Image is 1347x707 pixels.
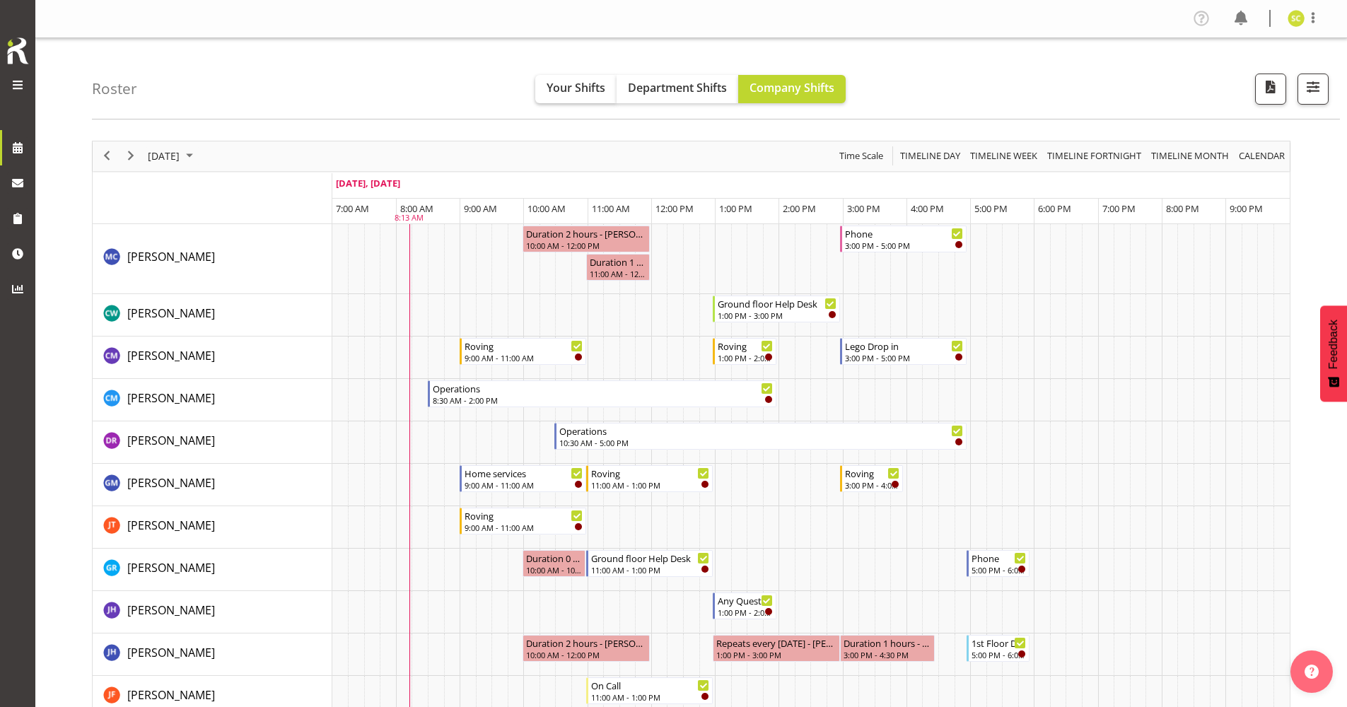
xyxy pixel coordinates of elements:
[718,352,773,363] div: 1:00 PM - 2:00 PM
[98,147,117,165] button: Previous
[127,348,215,363] span: [PERSON_NAME]
[4,35,32,66] img: Rosterit icon logo
[93,633,332,676] td: Jillian Hunter resource
[559,437,963,448] div: 10:30 AM - 5:00 PM
[428,380,776,407] div: Cindy Mulrooney"s event - Operations Begin From Wednesday, September 17, 2025 at 8:30:00 AM GMT+1...
[844,649,931,660] div: 3:00 PM - 4:30 PM
[554,423,967,450] div: Debra Robinson"s event - Operations Begin From Wednesday, September 17, 2025 at 10:30:00 AM GMT+1...
[460,508,586,534] div: Glen Tomlinson"s event - Roving Begin From Wednesday, September 17, 2025 at 9:00:00 AM GMT+12:00 ...
[127,390,215,407] a: [PERSON_NAME]
[898,147,963,165] button: Timeline Day
[713,296,839,322] div: Catherine Wilson"s event - Ground floor Help Desk Begin From Wednesday, September 17, 2025 at 1:0...
[127,475,215,491] span: [PERSON_NAME]
[93,591,332,633] td: Jill Harpur resource
[1298,74,1329,105] button: Filter Shifts
[465,339,583,353] div: Roving
[127,433,215,448] span: [PERSON_NAME]
[718,339,773,353] div: Roving
[146,147,181,165] span: [DATE]
[143,141,202,171] div: September 17, 2025
[845,352,963,363] div: 3:00 PM - 5:00 PM
[713,635,839,662] div: Jillian Hunter"s event - Repeats every wednesday - Jillian Hunter Begin From Wednesday, September...
[718,593,773,607] div: Any Questions
[523,226,649,252] div: Aurora Catu"s event - Duration 2 hours - Aurora Catu Begin From Wednesday, September 17, 2025 at ...
[713,592,776,619] div: Jill Harpur"s event - Any Questions Begin From Wednesday, September 17, 2025 at 1:00:00 PM GMT+12...
[845,226,963,240] div: Phone
[617,75,738,103] button: Department Shifts
[433,381,773,395] div: Operations
[1237,147,1288,165] button: Month
[146,147,199,165] button: September 2025
[127,602,215,618] span: [PERSON_NAME]
[559,423,963,438] div: Operations
[586,254,650,281] div: Aurora Catu"s event - Duration 1 hours - Aurora Catu Begin From Wednesday, September 17, 2025 at ...
[972,564,1027,575] div: 5:00 PM - 6:00 PM
[591,691,709,703] div: 11:00 AM - 1:00 PM
[968,147,1040,165] button: Timeline Week
[591,479,709,491] div: 11:00 AM - 1:00 PM
[400,202,433,215] span: 8:00 AM
[845,339,963,353] div: Lego Drop in
[1149,147,1232,165] button: Timeline Month
[838,147,885,165] span: Time Scale
[127,687,215,703] span: [PERSON_NAME]
[586,550,713,577] div: Grace Roscoe-Squires"s event - Ground floor Help Desk Begin From Wednesday, September 17, 2025 at...
[655,202,694,215] span: 12:00 PM
[783,202,816,215] span: 2:00 PM
[93,224,332,294] td: Aurora Catu resource
[526,551,581,565] div: Duration 0 hours - [PERSON_NAME]
[837,147,886,165] button: Time Scale
[1150,147,1230,165] span: Timeline Month
[1102,202,1136,215] span: 7:00 PM
[1038,202,1071,215] span: 6:00 PM
[127,305,215,321] span: [PERSON_NAME]
[590,268,646,279] div: 11:00 AM - 12:00 PM
[840,226,967,252] div: Aurora Catu"s event - Phone Begin From Wednesday, September 17, 2025 at 3:00:00 PM GMT+12:00 Ends...
[92,81,137,97] h4: Roster
[972,551,1027,565] div: Phone
[526,240,646,251] div: 10:00 AM - 12:00 PM
[465,352,583,363] div: 9:00 AM - 11:00 AM
[899,147,962,165] span: Timeline Day
[1305,665,1319,679] img: help-xxl-2.png
[465,466,583,480] div: Home services
[464,202,497,215] span: 9:00 AM
[974,202,1008,215] span: 5:00 PM
[127,347,215,364] a: [PERSON_NAME]
[127,560,215,575] span: [PERSON_NAME]
[1320,305,1347,402] button: Feedback - Show survey
[127,390,215,406] span: [PERSON_NAME]
[738,75,846,103] button: Company Shifts
[127,517,215,534] a: [PERSON_NAME]
[967,550,1030,577] div: Grace Roscoe-Squires"s event - Phone Begin From Wednesday, September 17, 2025 at 5:00:00 PM GMT+1...
[847,202,880,215] span: 3:00 PM
[1230,202,1263,215] span: 9:00 PM
[127,645,215,660] span: [PERSON_NAME]
[840,465,904,492] div: Gabriel McKay Smith"s event - Roving Begin From Wednesday, September 17, 2025 at 3:00:00 PM GMT+1...
[395,212,424,224] div: 8:13 AM
[845,240,963,251] div: 3:00 PM - 5:00 PM
[93,294,332,337] td: Catherine Wilson resource
[586,465,713,492] div: Gabriel McKay Smith"s event - Roving Begin From Wednesday, September 17, 2025 at 11:00:00 AM GMT+...
[590,255,646,269] div: Duration 1 hours - [PERSON_NAME]
[526,564,581,575] div: 10:00 AM - 10:59 AM
[716,636,836,650] div: Repeats every [DATE] - [PERSON_NAME]
[967,635,1030,662] div: Jillian Hunter"s event - 1st Floor Desk Begin From Wednesday, September 17, 2025 at 5:00:00 PM GM...
[592,202,630,215] span: 11:00 AM
[433,395,773,406] div: 8:30 AM - 2:00 PM
[465,479,583,491] div: 9:00 AM - 11:00 AM
[336,202,369,215] span: 7:00 AM
[716,649,836,660] div: 1:00 PM - 3:00 PM
[972,649,1027,660] div: 5:00 PM - 6:00 PM
[1288,10,1305,27] img: samuel-carter11687.jpg
[127,474,215,491] a: [PERSON_NAME]
[460,465,586,492] div: Gabriel McKay Smith"s event - Home services Begin From Wednesday, September 17, 2025 at 9:00:00 A...
[591,551,709,565] div: Ground floor Help Desk
[718,310,836,321] div: 1:00 PM - 3:00 PM
[591,466,709,480] div: Roving
[719,202,752,215] span: 1:00 PM
[845,466,900,480] div: Roving
[127,432,215,449] a: [PERSON_NAME]
[844,636,931,650] div: Duration 1 hours - [PERSON_NAME]
[465,522,583,533] div: 9:00 AM - 11:00 AM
